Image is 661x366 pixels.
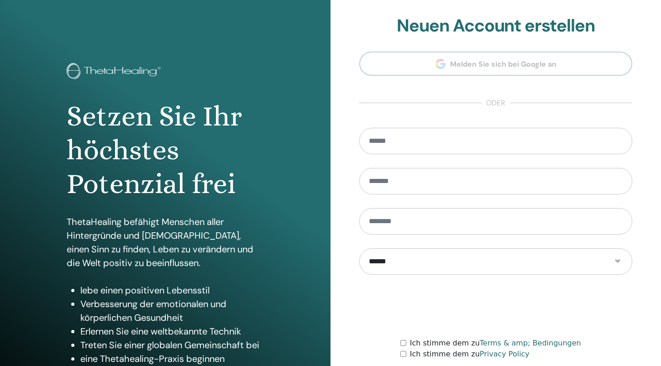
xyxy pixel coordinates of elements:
li: eine Thetahealing-Praxis beginnen [80,352,264,366]
a: Terms & amp; Bedingungen [480,339,581,347]
li: Erlernen Sie eine weltbekannte Technik [80,324,264,338]
h2: Neuen Account erstellen [359,16,632,37]
li: Treten Sie einer globalen Gemeinschaft bei [80,338,264,352]
a: Privacy Policy [480,350,530,358]
li: Verbesserung der emotionalen und körperlichen Gesundheit [80,297,264,324]
li: lebe einen positiven Lebensstil [80,283,264,297]
p: ThetaHealing befähigt Menschen aller Hintergründe und [DEMOGRAPHIC_DATA], einen Sinn zu finden, L... [67,215,264,270]
label: Ich stimme dem zu [410,338,581,349]
label: Ich stimme dem zu [410,349,530,360]
span: oder [482,98,510,109]
h1: Setzen Sie Ihr höchstes Potenzial frei [67,99,264,201]
iframe: reCAPTCHA [426,288,565,324]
